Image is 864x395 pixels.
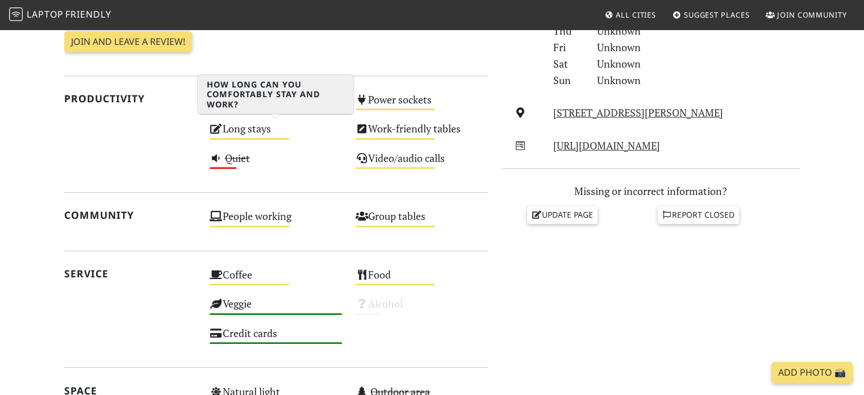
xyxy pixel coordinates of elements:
p: Missing or incorrect information? [502,183,800,199]
div: Coffee [203,265,349,294]
div: Alcohol [349,294,495,323]
s: Quiet [225,151,250,165]
div: Group tables [349,207,495,236]
a: Join and leave a review! [64,31,192,53]
div: Power sockets [349,90,495,119]
div: People working [203,207,349,236]
div: Sun [546,72,590,89]
div: Video/audio calls [349,149,495,178]
div: Unknown [590,23,807,39]
div: Thu [546,23,590,39]
a: Update page [527,206,598,223]
a: [STREET_ADDRESS][PERSON_NAME] [553,106,723,119]
div: Food [349,265,495,294]
h2: Service [64,268,197,280]
h2: Community [64,209,197,221]
div: Work-friendly tables [349,119,495,148]
a: LaptopFriendly LaptopFriendly [9,5,111,25]
span: All Cities [616,10,656,20]
div: Unknown [590,56,807,72]
div: Long stays [203,119,349,148]
div: Veggie [203,294,349,323]
span: Suggest Places [684,10,750,20]
div: Fri [546,39,590,56]
div: Sat [546,56,590,72]
h3: How long can you comfortably stay and work? [198,75,353,114]
span: Friendly [65,8,111,20]
a: All Cities [600,5,661,25]
span: Join Community [777,10,847,20]
div: Credit cards [203,324,349,353]
img: LaptopFriendly [9,7,23,21]
span: Laptop [27,8,64,20]
a: Report closed [658,206,740,223]
h2: Productivity [64,93,197,105]
div: Unknown [590,72,807,89]
a: [URL][DOMAIN_NAME] [553,139,660,152]
a: Join Community [761,5,852,25]
a: Suggest Places [668,5,754,25]
div: Unknown [590,39,807,56]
